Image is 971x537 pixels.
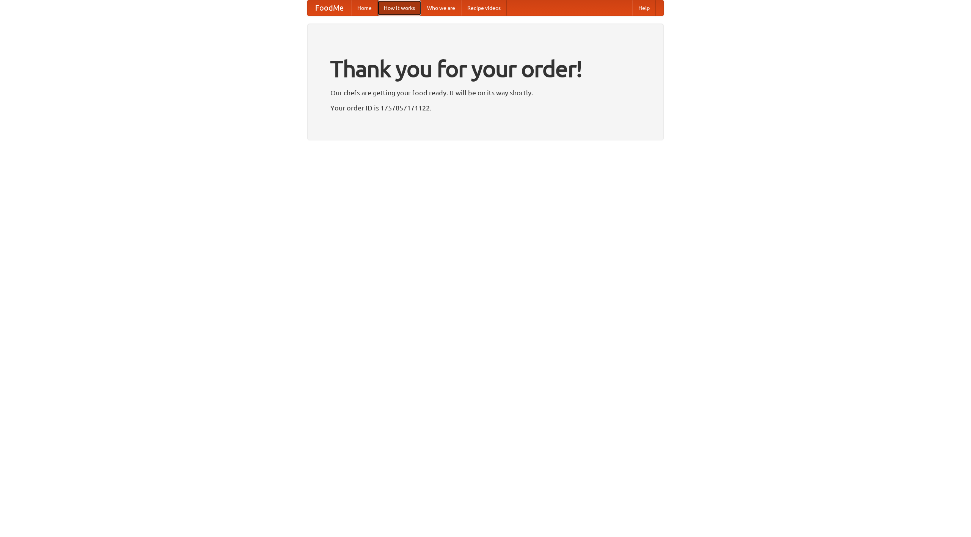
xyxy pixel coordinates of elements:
[351,0,378,16] a: Home
[330,87,641,98] p: Our chefs are getting your food ready. It will be on its way shortly.
[330,102,641,113] p: Your order ID is 1757857171122.
[421,0,461,16] a: Who we are
[308,0,351,16] a: FoodMe
[461,0,507,16] a: Recipe videos
[378,0,421,16] a: How it works
[330,50,641,87] h1: Thank you for your order!
[632,0,656,16] a: Help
